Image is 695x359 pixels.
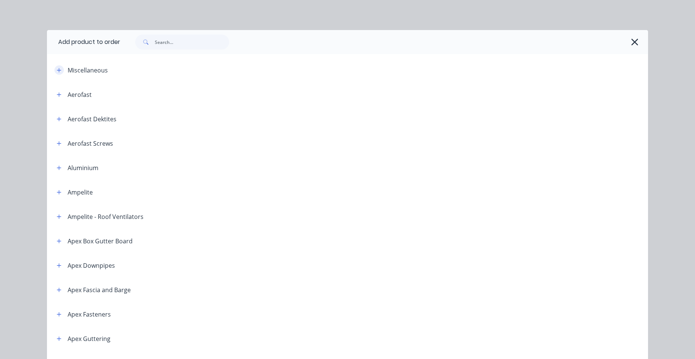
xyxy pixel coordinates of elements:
div: Apex Box Gutter Board [68,237,133,246]
div: Apex Downpipes [68,261,115,270]
div: Aluminium [68,163,98,172]
div: Miscellaneous [68,66,108,75]
div: Aerofast Screws [68,139,113,148]
div: Apex Fasteners [68,310,111,319]
div: Add product to order [47,30,120,54]
input: Search... [155,35,229,50]
div: Ampelite [68,188,93,197]
div: Aerofast Dektites [68,115,116,124]
div: Apex Guttering [68,334,110,343]
div: Aerofast [68,90,92,99]
div: Ampelite - Roof Ventilators [68,212,144,221]
div: Apex Fascia and Barge [68,285,131,294]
